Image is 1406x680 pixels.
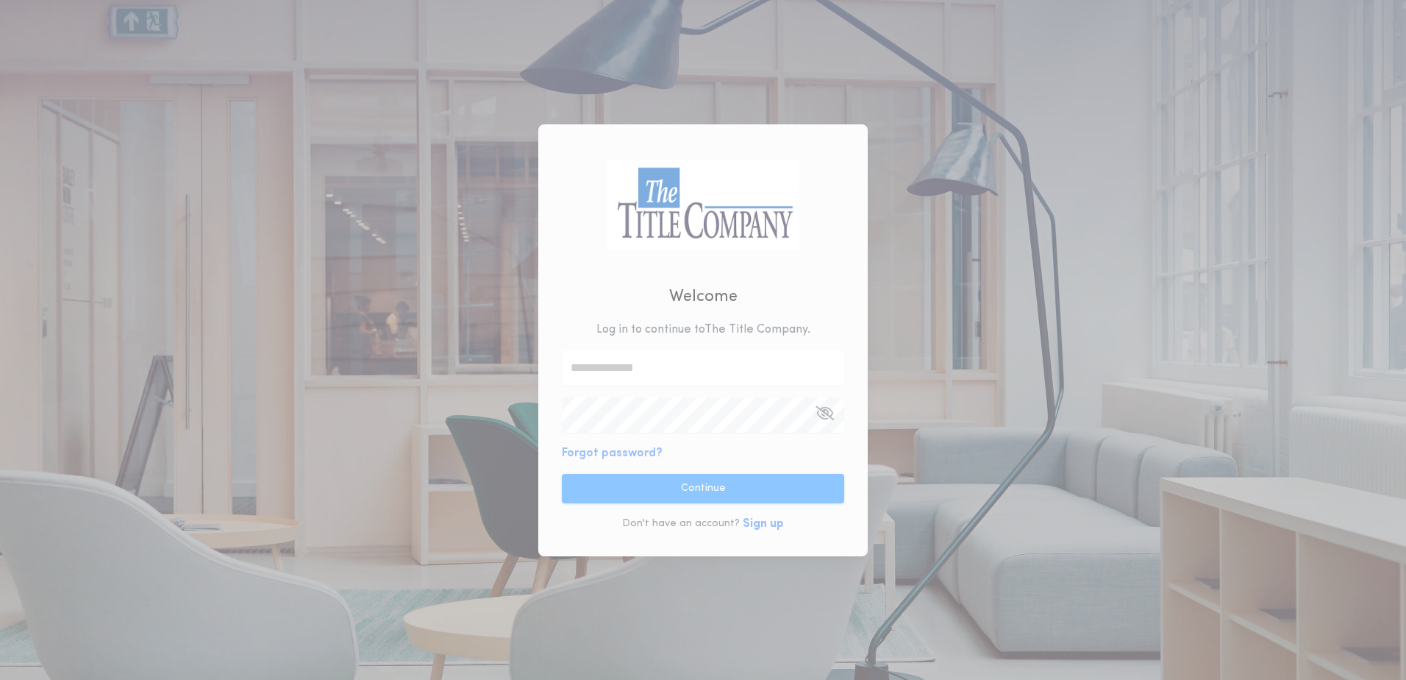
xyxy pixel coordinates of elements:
[743,515,784,533] button: Sign up
[622,517,740,531] p: Don't have an account?
[562,445,663,462] button: Forgot password?
[669,285,738,309] h2: Welcome
[562,474,844,503] button: Continue
[607,159,799,249] img: logo
[596,321,810,339] p: Log in to continue to The Title Company .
